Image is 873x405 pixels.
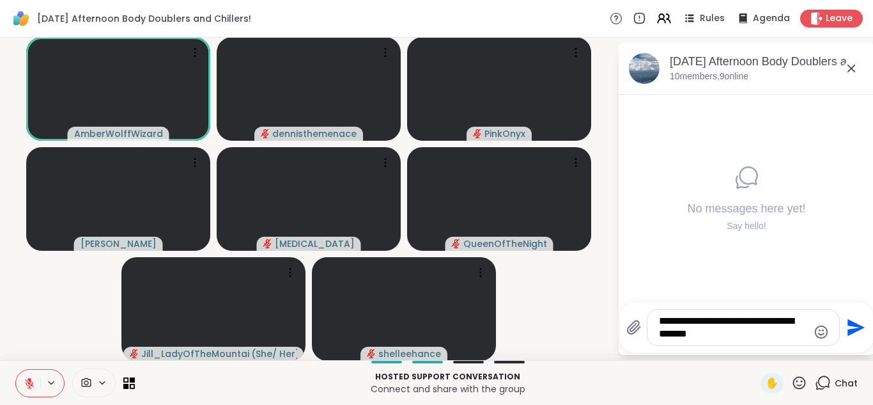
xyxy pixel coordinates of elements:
span: Jill_LadyOfTheMountain [141,347,250,360]
span: Rules [700,12,725,25]
p: Hosted support conversation [143,371,753,383]
span: Chat [835,377,858,390]
p: Connect and share with the group [143,383,753,395]
button: Send [840,314,869,342]
div: [DATE] Afternoon Body Doublers and Chillers!, [DATE] [670,54,864,70]
span: audio-muted [263,239,272,248]
span: audio-muted [130,349,139,358]
span: PinkOnyx [484,127,525,140]
span: [MEDICAL_DATA] [275,237,355,250]
span: QueenOfTheNight [463,237,547,250]
h4: No messages here yet! [687,201,805,217]
span: Leave [826,12,853,25]
p: 10 members, 9 online [670,70,748,83]
span: audio-muted [261,129,270,138]
button: Emoji picker [814,324,829,340]
span: shelleehance [378,347,441,360]
span: dennisthemenace [272,127,357,140]
span: audio-muted [367,349,376,358]
span: [DATE] Afternoon Body Doublers and Chillers! [37,12,251,25]
div: Say hello! [687,219,805,232]
span: ( She/ Her ) [251,347,297,360]
span: AmberWolffWizard [74,127,163,140]
span: ✋ [766,376,778,391]
textarea: Type your message [659,315,808,340]
span: [PERSON_NAME] [81,237,157,250]
img: ShareWell Logomark [10,8,32,29]
span: audio-muted [452,239,461,248]
img: Thursday Afternoon Body Doublers and Chillers!, Sep 11 [629,53,660,84]
span: Agenda [753,12,790,25]
span: audio-muted [473,129,482,138]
